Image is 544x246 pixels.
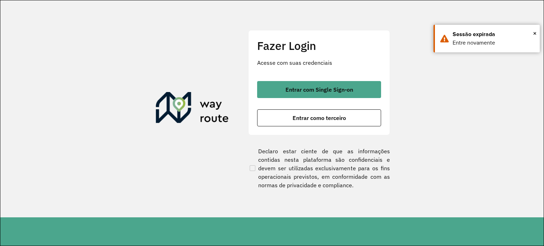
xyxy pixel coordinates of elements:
span: Entrar com Single Sign-on [285,87,353,92]
button: Close [533,28,537,39]
h2: Fazer Login [257,39,381,52]
span: Entrar como terceiro [293,115,346,121]
button: button [257,109,381,126]
div: Entre novamente [453,39,534,47]
span: × [533,28,537,39]
button: button [257,81,381,98]
div: Sessão expirada [453,30,534,39]
p: Acesse com suas credenciais [257,58,381,67]
img: Roteirizador AmbevTech [156,92,229,126]
label: Declaro estar ciente de que as informações contidas nesta plataforma são confidenciais e devem se... [248,147,390,189]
